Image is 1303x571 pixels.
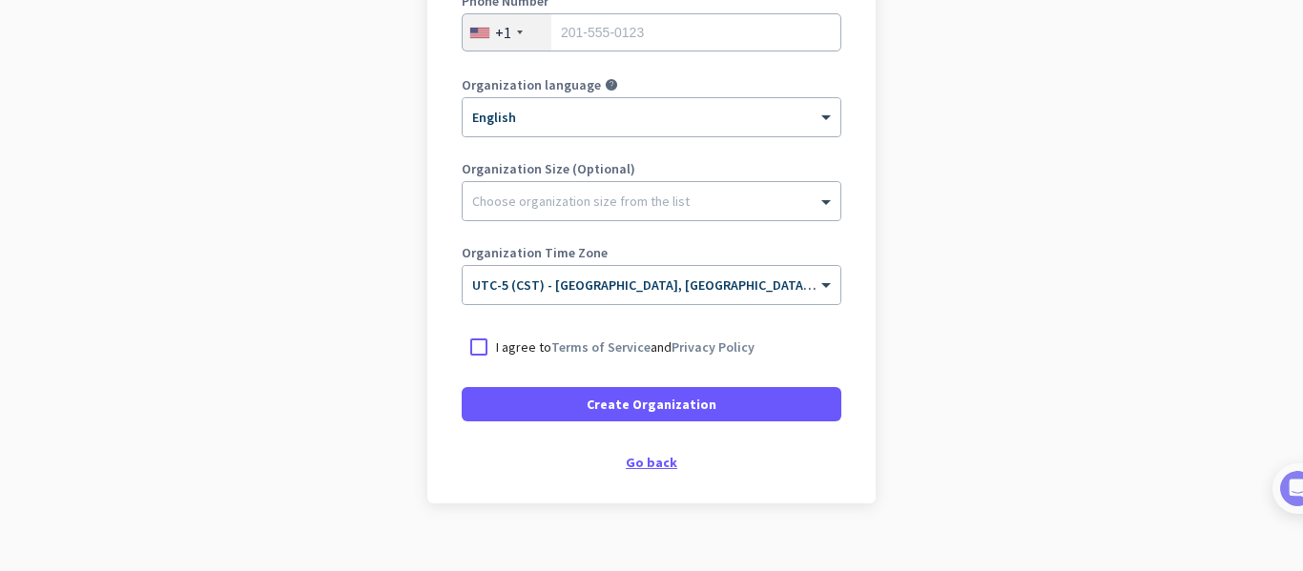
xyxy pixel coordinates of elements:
button: Create Organization [462,387,841,421]
a: Terms of Service [551,338,651,356]
span: Create Organization [587,395,716,414]
label: Organization language [462,78,601,92]
div: Go back [462,456,841,469]
label: Organization Time Zone [462,246,841,259]
a: Privacy Policy [672,338,755,356]
input: 201-555-0123 [462,13,841,51]
p: I agree to and [496,337,755,357]
i: help [605,78,618,92]
div: +1 [495,23,511,42]
label: Organization Size (Optional) [462,162,841,175]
